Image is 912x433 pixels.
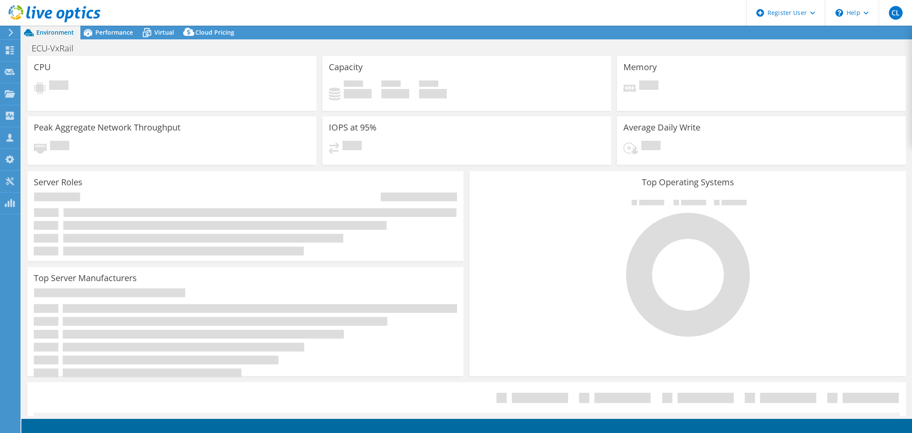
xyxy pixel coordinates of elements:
span: Pending [49,80,68,92]
h3: IOPS at 95% [329,123,377,132]
span: Virtual [154,28,174,36]
span: Total [419,80,438,89]
span: CL [889,6,903,20]
span: Cloud Pricing [195,28,234,36]
h3: CPU [34,62,51,72]
svg: \n [835,9,843,17]
h1: ECU-VxRail [28,44,87,53]
h4: 0 GiB [419,89,447,98]
span: Pending [641,141,661,152]
h3: Memory [623,62,657,72]
h3: Server Roles [34,178,83,187]
span: Pending [342,141,362,152]
span: Environment [36,28,74,36]
h4: 0 GiB [381,89,409,98]
span: Performance [95,28,133,36]
h3: Average Daily Write [623,123,700,132]
h3: Capacity [329,62,363,72]
span: Used [344,80,363,89]
span: Pending [50,141,69,152]
h4: 0 GiB [344,89,372,98]
h3: Peak Aggregate Network Throughput [34,123,180,132]
span: Pending [639,80,658,92]
h3: Top Server Manufacturers [34,273,137,283]
span: Free [381,80,401,89]
h3: Top Operating Systems [476,178,899,187]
